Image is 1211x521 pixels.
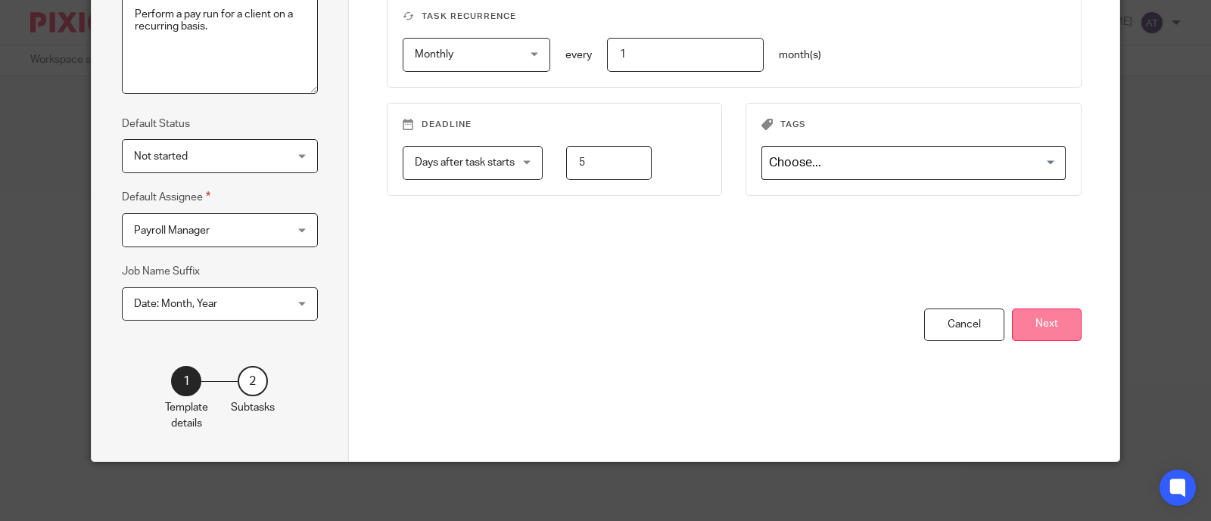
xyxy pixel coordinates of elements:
[171,366,201,396] div: 1
[122,264,200,279] label: Job Name Suffix
[122,116,190,132] label: Default Status
[165,400,208,431] p: Template details
[924,309,1004,341] div: Cancel
[415,49,453,60] span: Monthly
[134,151,188,162] span: Not started
[134,225,210,236] span: Payroll Manager
[231,400,275,415] p: Subtasks
[1012,309,1082,341] button: Next
[764,150,1057,176] input: Search for option
[565,48,592,63] p: every
[761,146,1066,180] div: Search for option
[134,299,217,309] span: Date: Month, Year
[403,119,707,131] h3: Deadline
[779,50,821,60] span: month(s)
[122,188,210,206] label: Default Assignee
[761,119,1066,131] h3: Tags
[403,11,1066,23] h3: Task recurrence
[238,366,268,396] div: 2
[415,157,515,168] span: Days after task starts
